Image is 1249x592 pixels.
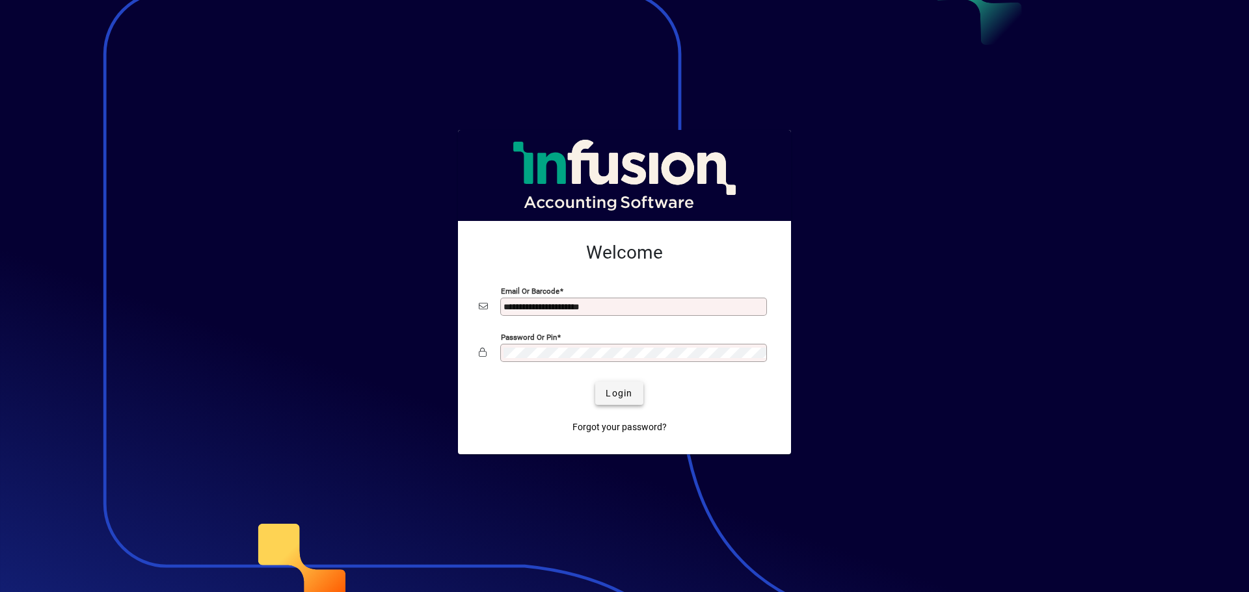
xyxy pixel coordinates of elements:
[567,415,672,439] a: Forgot your password?
[606,387,632,400] span: Login
[501,287,559,296] mat-label: Email or Barcode
[501,333,557,342] mat-label: Password or Pin
[572,420,667,434] span: Forgot your password?
[595,381,643,405] button: Login
[479,242,770,264] h2: Welcome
